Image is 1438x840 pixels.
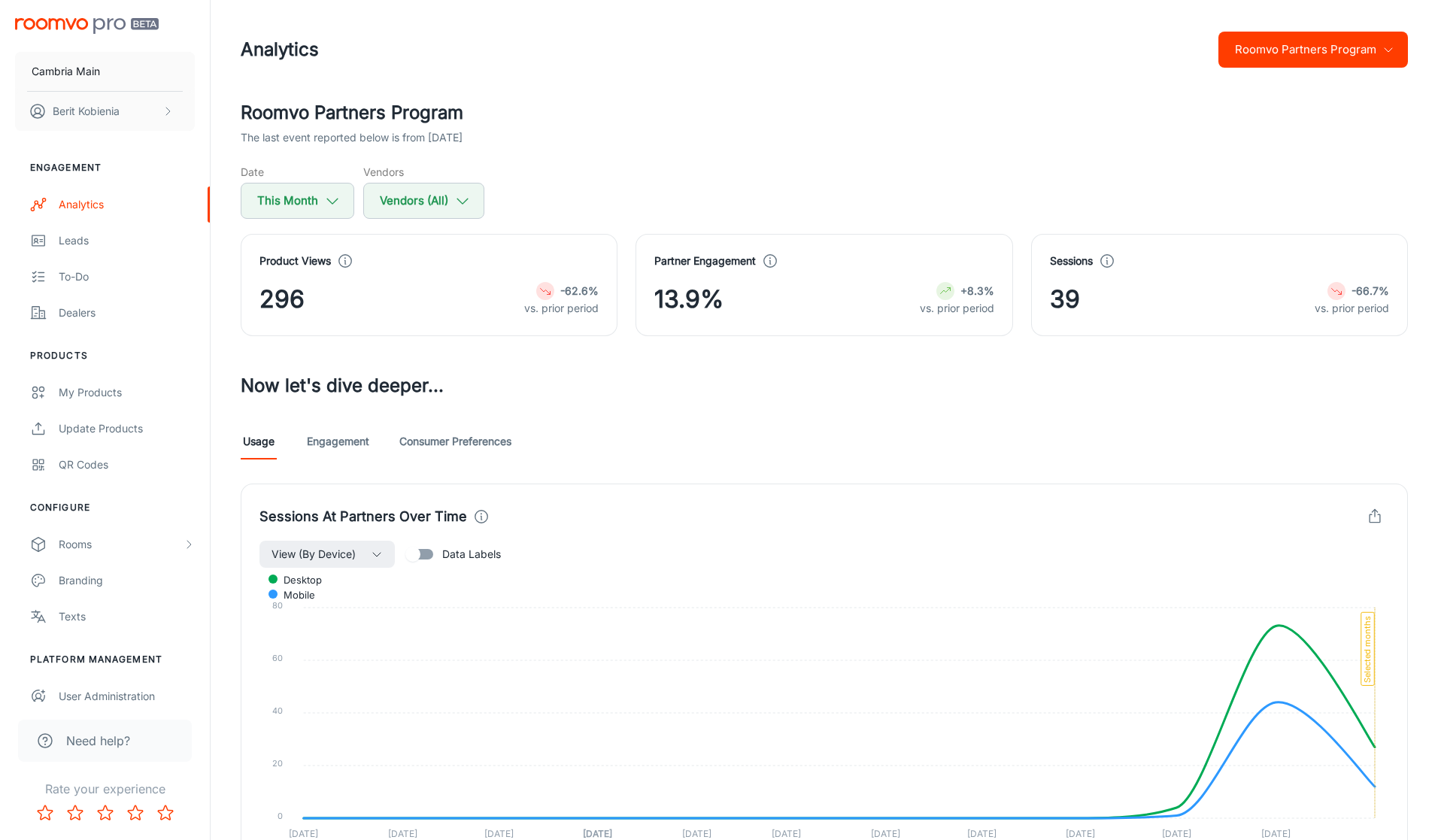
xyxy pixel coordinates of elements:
div: Leads [59,232,195,249]
tspan: [DATE] [682,828,711,839]
tspan: [DATE] [1066,828,1095,839]
button: Rate 4 star [120,798,150,828]
p: vs. prior period [920,300,994,317]
img: Roomvo PRO Beta [15,18,159,34]
tspan: 40 [272,705,283,716]
h3: Now let's dive deeper... [241,372,1408,399]
tspan: [DATE] [484,828,514,839]
button: Rate 1 star [30,798,60,828]
p: The last event reported below is from [DATE] [241,129,463,146]
span: 296 [259,281,305,317]
div: Analytics [59,196,195,213]
h5: Vendors [363,164,484,180]
tspan: 80 [272,600,283,611]
p: Rate your experience [12,780,198,798]
h4: Sessions [1050,253,1093,269]
tspan: 20 [272,758,283,769]
tspan: [DATE] [583,828,612,839]
h4: Product Views [259,253,331,269]
strong: -66.7% [1352,284,1389,297]
a: Engagement [307,423,369,459]
button: Roomvo Partners Program [1218,32,1408,68]
p: Cambria Main [32,63,100,80]
div: Rooms [59,536,183,553]
h4: Partner Engagement [654,253,756,269]
span: desktop [272,573,322,587]
strong: -62.6% [560,284,599,297]
span: View (By Device) [272,545,356,563]
div: Branding [59,572,195,589]
span: 39 [1050,281,1080,317]
tspan: 0 [278,811,283,821]
button: Rate 5 star [150,798,181,828]
button: View (By Device) [259,541,395,568]
tspan: [DATE] [388,828,417,839]
p: vs. prior period [1315,300,1389,317]
button: Berit Kobienia [15,92,195,131]
button: Rate 3 star [90,798,120,828]
button: Cambria Main [15,52,195,91]
div: Texts [59,608,195,625]
span: 13.9% [654,281,724,317]
p: vs. prior period [524,300,599,317]
div: Update Products [59,420,195,437]
h4: Sessions At Partners Over Time [259,506,467,527]
tspan: [DATE] [1162,828,1191,839]
a: Usage [241,423,277,459]
div: My Products [59,384,195,401]
button: This Month [241,183,354,219]
p: Berit Kobienia [53,103,120,120]
h5: Date [241,164,354,180]
tspan: [DATE] [1261,828,1291,839]
strong: +8.3% [960,284,994,297]
span: Data Labels [442,546,501,563]
tspan: 60 [272,653,283,663]
tspan: [DATE] [289,828,318,839]
tspan: [DATE] [967,828,997,839]
tspan: [DATE] [772,828,801,839]
div: QR Codes [59,456,195,473]
button: Rate 2 star [60,798,90,828]
span: mobile [272,588,315,602]
div: User Administration [59,688,195,705]
h2: Roomvo Partners Program [241,99,1408,126]
a: Consumer Preferences [399,423,511,459]
div: Dealers [59,305,195,321]
button: Vendors (All) [363,183,484,219]
div: To-do [59,268,195,285]
h1: Analytics [241,36,319,63]
tspan: [DATE] [871,828,900,839]
span: Need help? [66,732,130,750]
